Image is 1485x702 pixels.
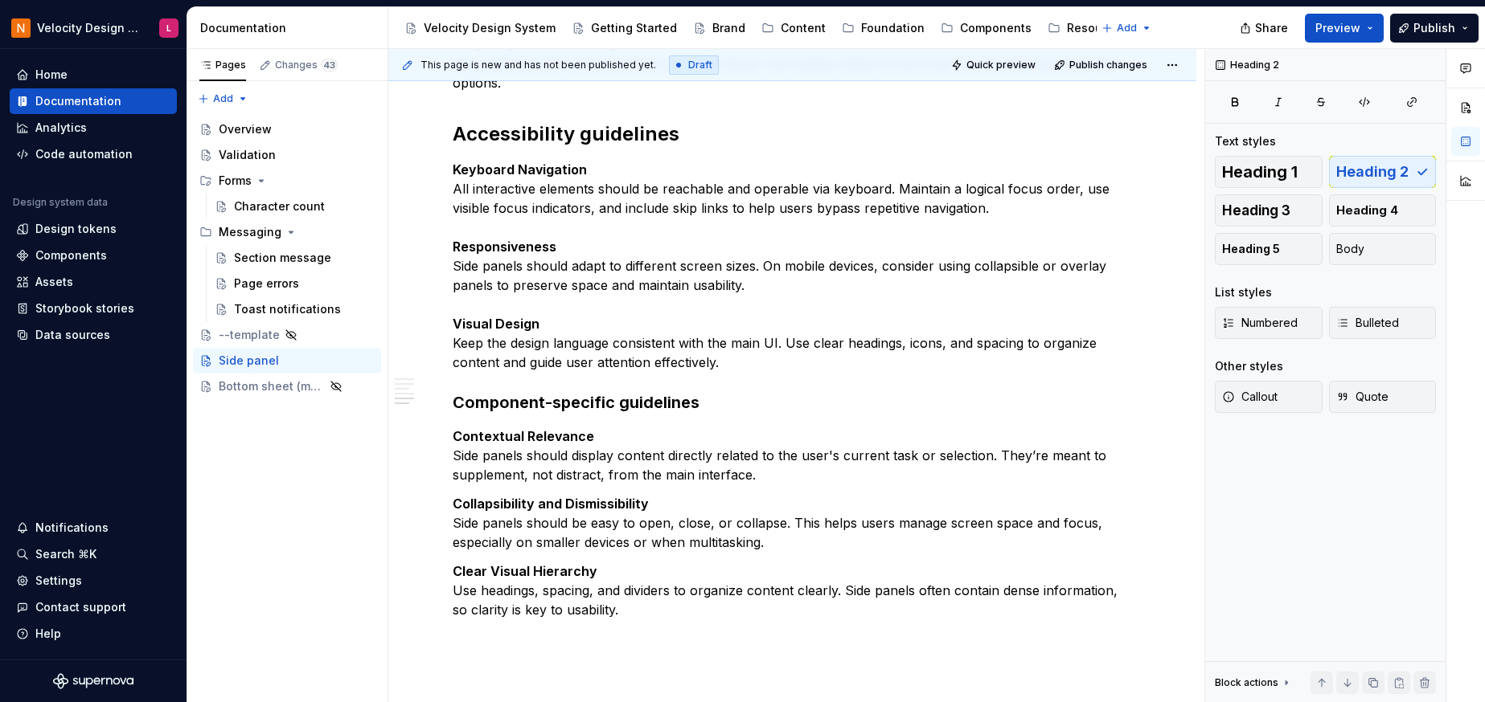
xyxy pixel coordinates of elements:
div: Pages [199,59,246,71]
span: Callout [1222,389,1278,405]
p: Side panels should be easy to open, close, or collapse. This helps users manage screen space and ... [453,494,1132,552]
div: Block actions [1215,676,1278,689]
a: Settings [10,568,177,594]
button: Help [10,621,177,647]
button: Contact support [10,594,177,620]
div: Design tokens [35,221,117,237]
a: Overview [193,116,381,142]
svg: Supernova Logo [53,673,133,689]
div: Data sources [35,327,110,343]
button: Numbered [1215,307,1323,339]
button: Add [193,88,253,110]
span: Publish changes [1069,59,1147,71]
div: Toast notifications [234,301,341,317]
div: Page tree [193,116,381,399]
a: Storybook stories [10,296,177,321]
p: All interactive elements should be reachable and operable via keyboard. Maintain a logical focus ... [453,160,1132,372]
a: Side panel [193,348,381,373]
span: Heading 3 [1222,202,1290,218]
a: Data sources [10,322,177,348]
div: Assets [35,274,73,290]
a: Documentation [10,88,177,114]
a: Section message [208,245,381,271]
span: Quote [1336,389,1389,405]
span: Publish [1413,20,1455,36]
span: Bulleted [1336,315,1399,331]
strong: Collapsibility and Dismissibility [453,496,649,512]
a: Page errors [208,271,381,296]
div: Velocity Design System by NAVEX [37,20,140,36]
button: Body [1329,233,1437,265]
span: Add [1117,22,1137,35]
div: Forms [193,168,381,194]
span: Preview [1315,20,1360,36]
div: Components [35,247,107,263]
a: Code automation [10,141,177,167]
strong: Component-specific guidelines [453,393,699,412]
strong: Responsiveness [453,239,556,255]
div: Foundation [861,20,925,36]
span: Draft [688,59,712,71]
button: Publish [1390,14,1479,43]
a: Home [10,62,177,88]
p: Use headings, spacing, and dividers to organize content clearly. Side panels often contain dense ... [453,561,1132,619]
div: Getting Started [591,20,677,36]
div: Components [960,20,1032,36]
div: Home [35,67,68,83]
div: Settings [35,573,82,589]
div: Analytics [35,120,87,136]
button: Heading 1 [1215,156,1323,188]
div: Block actions [1215,671,1293,694]
div: Content [781,20,826,36]
div: Page tree [398,12,1093,44]
a: Toast notifications [208,296,381,322]
button: Quick preview [946,54,1043,76]
span: This page is new and has not been published yet. [420,59,656,71]
span: Numbered [1222,315,1298,331]
div: Validation [219,147,276,163]
h2: Accessibility guidelines [453,121,1132,147]
span: Add [213,92,233,105]
button: Heading 5 [1215,233,1323,265]
a: Components [934,15,1038,41]
div: Bottom sheet (mobile) [219,378,325,394]
strong: Keyboard Navigation [453,161,587,178]
button: Notifications [10,515,177,541]
div: Forms [219,173,252,189]
button: Heading 3 [1215,194,1323,227]
div: Brand [712,20,745,36]
div: Notifications [35,520,109,536]
strong: Contextual Relevance [453,428,594,444]
div: Page errors [234,275,299,292]
a: Velocity Design System [398,15,562,41]
div: Velocity Design System [424,20,556,36]
button: Velocity Design System by NAVEXL [3,10,183,45]
button: Quote [1329,381,1437,413]
div: Resources [1067,20,1126,36]
div: Other styles [1215,358,1283,374]
span: Share [1255,20,1288,36]
a: Resources [1041,15,1133,41]
a: Bottom sheet (mobile) [193,373,381,399]
a: Content [755,15,832,41]
div: List styles [1215,284,1272,300]
a: Components [10,243,177,268]
button: Publish changes [1049,54,1155,76]
div: --template [219,327,280,343]
span: Heading 4 [1336,202,1398,218]
button: Preview [1305,14,1384,43]
div: Help [35,626,61,642]
div: Overview [219,121,272,137]
div: Design system data [13,196,108,209]
div: Messaging [193,219,381,245]
a: Assets [10,269,177,295]
a: Validation [193,142,381,168]
p: Side panels should display content directly related to the user's current task or selection. They... [453,427,1132,484]
a: Character count [208,194,381,219]
button: Search ⌘K [10,541,177,567]
a: --template [193,322,381,348]
button: Add [1097,17,1157,39]
button: Share [1232,14,1298,43]
span: Heading 5 [1222,241,1280,257]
